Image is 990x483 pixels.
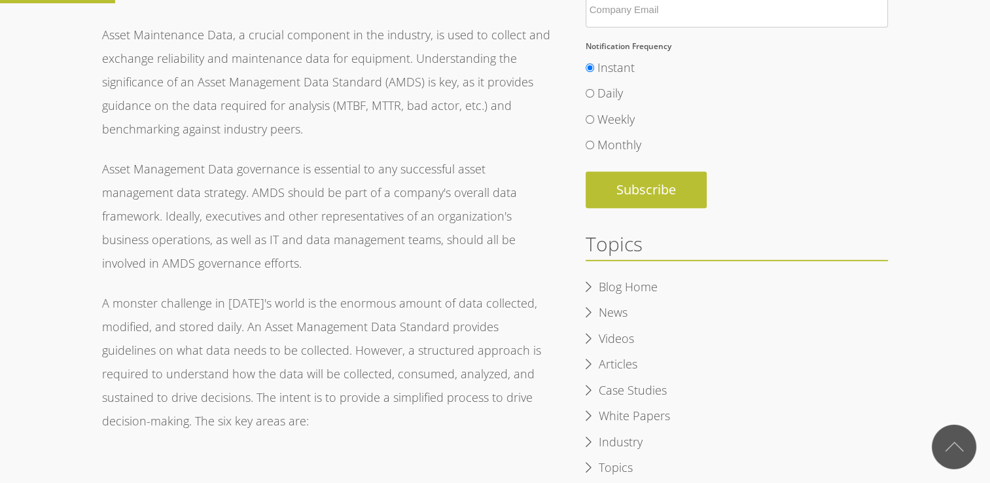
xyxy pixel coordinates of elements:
a: White Papers [586,406,683,426]
a: Case Studies [586,381,680,401]
input: Subscribe [586,171,707,208]
input: Daily [586,89,594,98]
input: Weekly [586,115,594,124]
span: A monster challenge in [DATE] [102,295,264,311]
a: Articles [586,355,650,374]
span: Notification Frequency [586,41,671,52]
span: 's world is the enormous amount of data collected, modified, and stored daily. An Asset Managemen... [102,295,541,429]
span: Monthly [597,137,641,152]
a: Videos [586,329,647,349]
span: Asset Management Data governance is essential to any successful asset management data strategy. A... [102,161,517,271]
a: News [586,303,641,323]
input: Monthly [586,141,594,149]
span: Daily [597,85,623,101]
span: Topics [586,230,643,257]
p: Asset Maintenance Data, a crucial component in the industry, is used to collect and exchange reli... [102,23,552,141]
a: Industry [586,433,656,452]
a: Blog Home [586,277,671,297]
span: Weekly [597,111,635,127]
a: Topics [586,458,646,478]
input: Instant [586,63,594,72]
span: Instant [597,60,635,75]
